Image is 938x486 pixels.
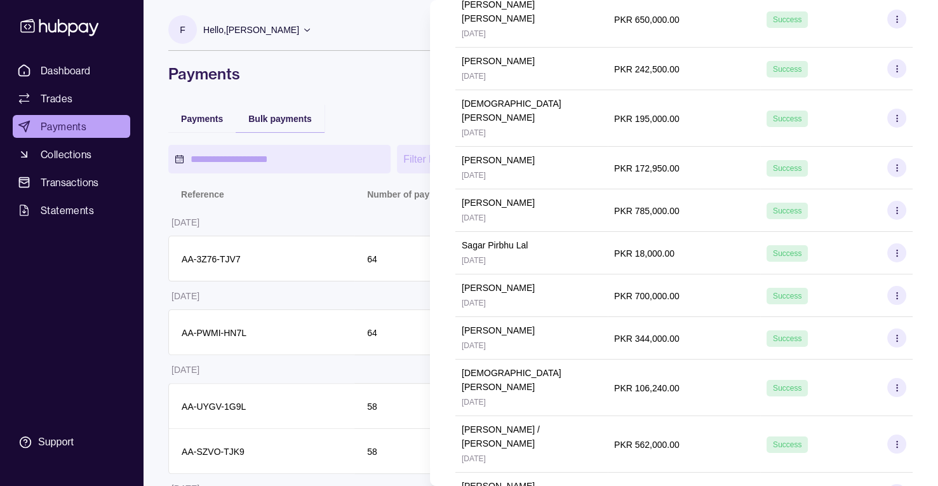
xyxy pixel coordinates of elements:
p: [PERSON_NAME] [462,323,535,337]
p: PKR 242,500.00 [614,64,680,74]
span: Success [773,384,801,393]
p: PKR 172,950.00 [614,163,680,173]
p: PKR 650,000.00 [614,15,680,25]
p: PKR 106,240.00 [614,383,680,393]
span: Success [773,15,801,24]
span: Success [773,334,801,343]
p: [DEMOGRAPHIC_DATA][PERSON_NAME] [462,97,601,125]
p: PKR 195,000.00 [614,114,680,124]
p: [DATE] [462,168,535,182]
p: PKR 562,000.00 [614,440,680,450]
p: [PERSON_NAME] / [PERSON_NAME] [462,422,601,450]
p: [DATE] [462,27,601,41]
p: [DATE] [462,253,528,267]
p: Sagar Pirbhu Lal [462,238,528,252]
span: Success [773,249,801,258]
span: Success [773,292,801,300]
p: [DATE] [462,339,535,353]
span: Success [773,114,801,123]
p: [DATE] [462,395,601,409]
p: PKR 18,000.00 [614,248,674,259]
p: PKR 700,000.00 [614,291,680,301]
span: Success [773,164,801,173]
span: Success [773,206,801,215]
p: [PERSON_NAME] [462,153,535,167]
p: [DATE] [462,452,601,466]
p: [DATE] [462,69,535,83]
p: [DATE] [462,296,535,310]
p: [PERSON_NAME] [462,54,535,68]
p: PKR 344,000.00 [614,334,680,344]
p: [PERSON_NAME] [462,281,535,295]
span: Success [773,440,801,449]
p: [DEMOGRAPHIC_DATA][PERSON_NAME] [462,366,601,394]
p: [DATE] [462,126,601,140]
p: [PERSON_NAME] [462,196,535,210]
p: PKR 785,000.00 [614,206,680,216]
p: [DATE] [462,211,535,225]
span: Success [773,65,801,74]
